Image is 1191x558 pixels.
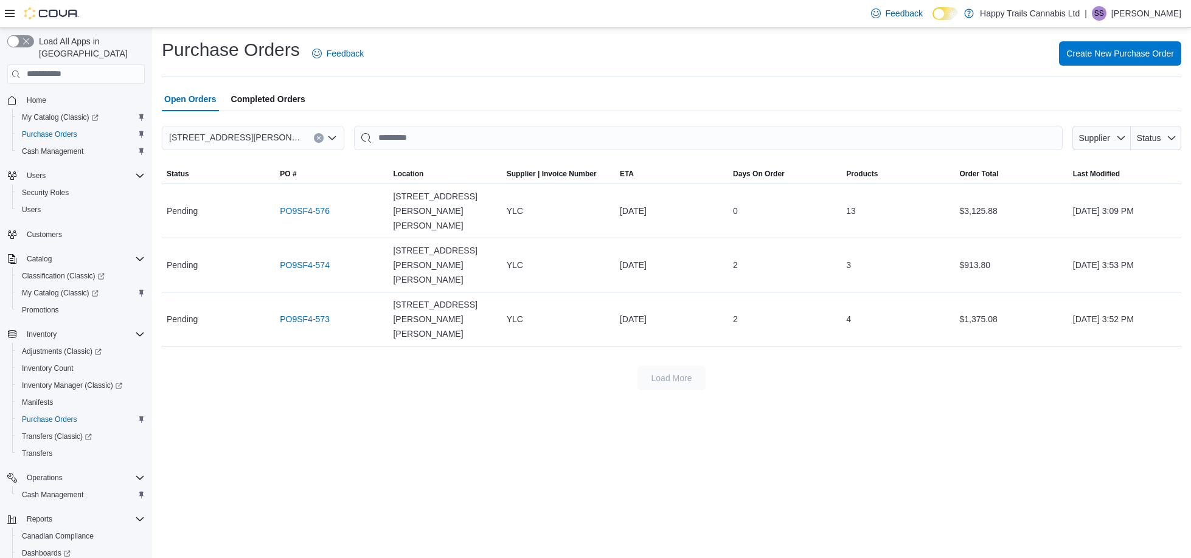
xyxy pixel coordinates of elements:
span: Purchase Orders [22,415,77,424]
span: Reports [22,512,145,526]
span: Users [22,205,41,215]
button: Open list of options [327,133,337,143]
span: Catalog [27,254,52,264]
span: Feedback [886,7,923,19]
button: Purchase Orders [12,126,150,143]
span: Pending [167,312,198,326]
span: Promotions [22,305,59,315]
p: | [1085,6,1087,21]
span: Load All Apps in [GEOGRAPHIC_DATA] [34,35,145,60]
span: Home [27,95,46,105]
span: Reports [27,514,52,524]
span: My Catalog (Classic) [17,286,145,300]
button: Customers [2,226,150,243]
button: Clear input [314,133,324,143]
button: Catalog [2,250,150,267]
a: My Catalog (Classic) [12,109,150,126]
span: Users [27,171,46,181]
div: Location [393,169,423,179]
button: PO # [275,164,388,184]
h1: Purchase Orders [162,38,300,62]
div: [DATE] 3:09 PM [1068,199,1181,223]
span: Inventory [27,329,57,339]
span: Users [22,168,145,183]
span: Inventory Count [22,363,74,373]
div: YLC [502,199,615,223]
button: Cash Management [12,486,150,503]
button: Canadian Compliance [12,528,150,545]
a: Customers [22,227,67,242]
span: Adjustments (Classic) [22,346,102,356]
button: Home [2,91,150,109]
span: Inventory Manager (Classic) [17,378,145,393]
span: Adjustments (Classic) [17,344,145,359]
span: Users [17,202,145,217]
a: Adjustments (Classic) [12,343,150,360]
span: Feedback [327,47,364,60]
span: Last Modified [1073,169,1120,179]
button: Operations [22,470,68,485]
span: Canadian Compliance [22,531,94,541]
button: Manifests [12,394,150,411]
span: My Catalog (Classic) [17,110,145,125]
button: Reports [22,512,57,526]
a: PO9SF4-574 [280,258,330,272]
span: Purchase Orders [22,129,77,139]
span: [STREET_ADDRESS][PERSON_NAME][PERSON_NAME] [393,189,496,233]
span: Manifests [17,395,145,410]
span: 3 [846,258,851,272]
span: SS [1094,6,1104,21]
button: Cash Management [12,143,150,160]
span: Days On Order [733,169,785,179]
div: Sandy Sierra [1092,6,1106,21]
span: Completed Orders [231,87,305,111]
button: Order Total [955,164,1068,184]
span: Cash Management [22,490,83,500]
button: Days On Order [728,164,841,184]
a: Transfers (Classic) [17,429,97,444]
span: Customers [22,227,145,242]
button: Security Roles [12,184,150,201]
div: [DATE] 3:53 PM [1068,253,1181,277]
span: Supplier [1079,133,1110,143]
a: Classification (Classic) [12,267,150,284]
button: Products [841,164,954,184]
button: Purchase Orders [12,411,150,428]
span: Dashboards [22,548,71,558]
div: [DATE] [615,199,728,223]
span: Status [167,169,189,179]
button: Promotions [12,301,150,319]
a: Users [17,202,46,217]
span: 2 [733,312,738,326]
span: Inventory [22,327,145,342]
span: [STREET_ADDRESS][PERSON_NAME][PERSON_NAME] [393,243,496,287]
span: Manifests [22,398,53,407]
button: Transfers [12,445,150,462]
span: [STREET_ADDRESS][PERSON_NAME][PERSON_NAME] [169,130,302,145]
button: Operations [2,469,150,486]
span: Catalog [22,252,145,266]
button: ETA [615,164,728,184]
button: Status [1131,126,1181,150]
button: Inventory [22,327,61,342]
a: Transfers [17,446,57,461]
span: Transfers (Classic) [17,429,145,444]
a: Promotions [17,303,64,317]
span: Transfers (Classic) [22,432,92,441]
div: $913.80 [955,253,1068,277]
span: Purchase Orders [17,412,145,427]
a: Feedback [307,41,369,66]
span: Cash Management [17,144,145,159]
div: [DATE] 3:52 PM [1068,307,1181,331]
a: Canadian Compliance [17,529,99,543]
a: Home [22,93,51,108]
a: My Catalog (Classic) [17,286,103,300]
span: Promotions [17,303,145,317]
div: YLC [502,253,615,277]
span: My Catalog (Classic) [22,288,99,298]
span: Inventory Count [17,361,145,376]
span: My Catalog (Classic) [22,112,99,122]
button: Location [388,164,501,184]
div: [DATE] [615,307,728,331]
